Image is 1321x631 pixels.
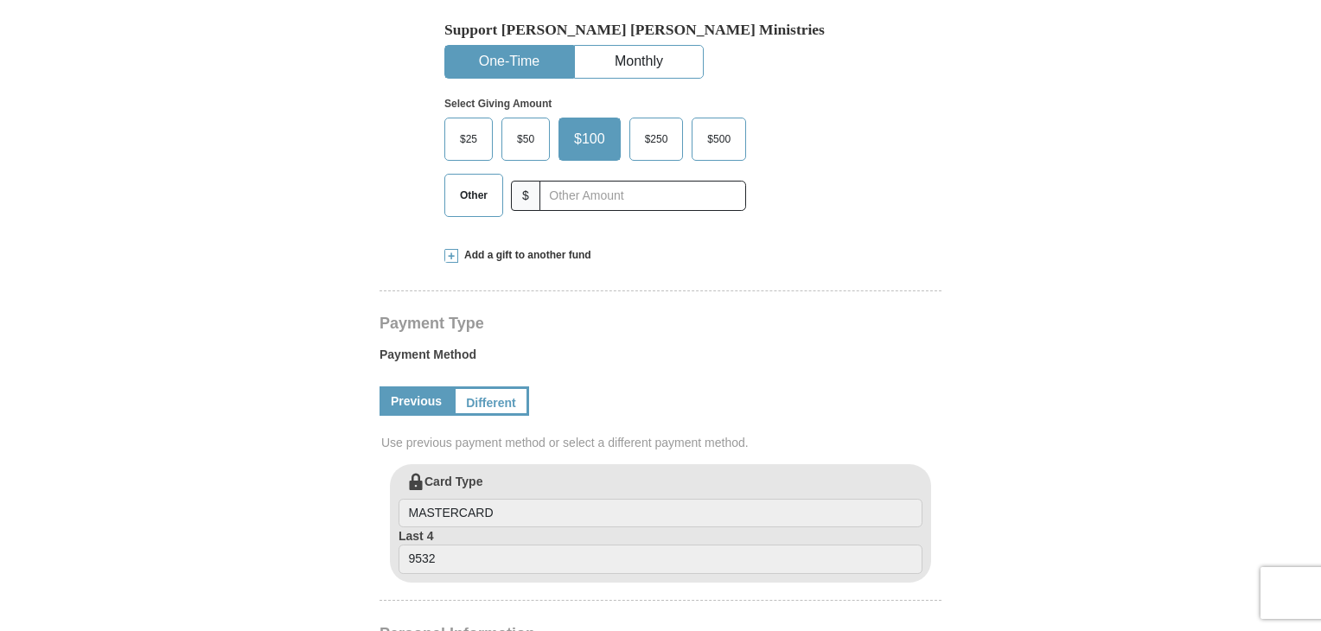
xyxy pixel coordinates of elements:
span: $25 [451,126,486,152]
span: $50 [508,126,543,152]
a: Previous [380,386,453,416]
a: Different [453,386,529,416]
h4: Payment Type [380,316,941,330]
h5: Support [PERSON_NAME] [PERSON_NAME] Ministries [444,21,877,39]
input: Card Type [399,499,922,528]
label: Card Type [399,473,922,528]
label: Payment Method [380,346,941,372]
span: Add a gift to another fund [458,248,591,263]
span: $250 [636,126,677,152]
input: Last 4 [399,545,922,574]
input: Other Amount [539,181,746,211]
button: Monthly [575,46,703,78]
span: $ [511,181,540,211]
span: Other [451,182,496,208]
strong: Select Giving Amount [444,98,552,110]
label: Last 4 [399,527,922,574]
span: $100 [565,126,614,152]
span: $500 [699,126,739,152]
button: One-Time [445,46,573,78]
span: Use previous payment method or select a different payment method. [381,434,943,451]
